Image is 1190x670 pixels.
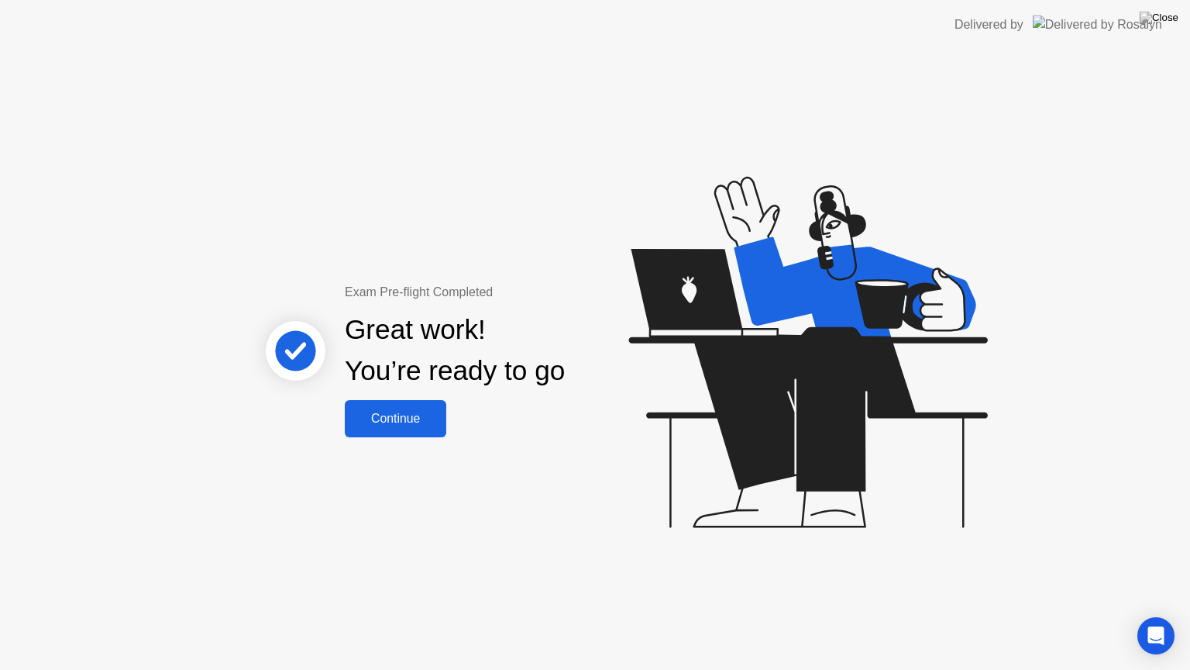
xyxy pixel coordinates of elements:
[1137,617,1175,654] div: Open Intercom Messenger
[345,400,446,437] button: Continue
[349,412,442,426] div: Continue
[1140,12,1178,24] img: Close
[954,16,1023,34] div: Delivered by
[1033,16,1162,33] img: Delivered by Rosalyn
[345,309,565,392] div: Great work! You’re ready to go
[345,283,665,302] div: Exam Pre-flight Completed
